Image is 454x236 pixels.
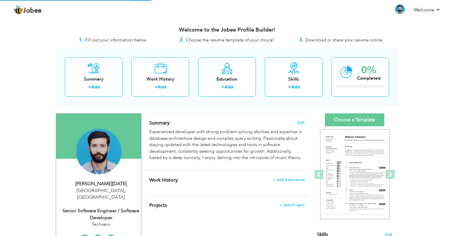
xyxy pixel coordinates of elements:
img: jobee.io [14,5,23,15]
h3: Welcome to the Jobee Profile Builder! [56,27,398,33]
strong: 3. [299,36,304,44]
div: [PERSON_NAME][DATE] [61,180,141,187]
a: Add [158,84,166,90]
div: Education [203,76,251,82]
div: Techverx [61,221,141,228]
a: Add [91,84,100,90]
div: Work History [136,76,184,82]
h4: This helps to highlight the project, tools and skills you have worked on. [149,202,305,208]
h4: This helps to show the companies you have worked for. [149,177,305,183]
a: Add [291,84,300,90]
a: Welcome [414,6,440,14]
div: [GEOGRAPHIC_DATA] [GEOGRAPHIC_DATA] [61,187,141,201]
img: Saud Raja [76,129,122,174]
span: + Add Project [280,203,305,207]
div: Skills [270,76,318,82]
img: Profile Img [395,5,405,14]
span: Choose the resume template of your choice! [186,37,274,43]
a: Jobee [14,5,42,15]
div: Senior Software Engineer / Software Developer [61,207,141,221]
span: Jobee [23,8,42,14]
span: Edit [298,121,305,125]
a: Add [224,84,233,90]
div: Summary [70,76,118,82]
strong: 1. [79,36,83,44]
div: Completed [357,75,380,81]
label: + [155,84,158,90]
label: + [88,84,91,90]
strong: 2. [180,36,184,44]
p: Experienced developer with strong problem-solving abilities and expertise in database architectur... [149,129,305,161]
span: Fill out your information below. [85,37,147,43]
span: , [124,187,126,194]
span: Download or share your resume online. [305,37,383,43]
h4: Adding a summary is a quick and easy way to highlight your experience and interests. [149,120,305,126]
span: Summary [149,120,170,126]
div: 0% [357,65,380,75]
label: + [288,84,291,90]
span: Projects [149,202,167,209]
a: Choose a Template [325,113,384,126]
span: + Add Experience [273,178,305,182]
label: + [221,84,224,90]
span: Work History [149,177,178,183]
